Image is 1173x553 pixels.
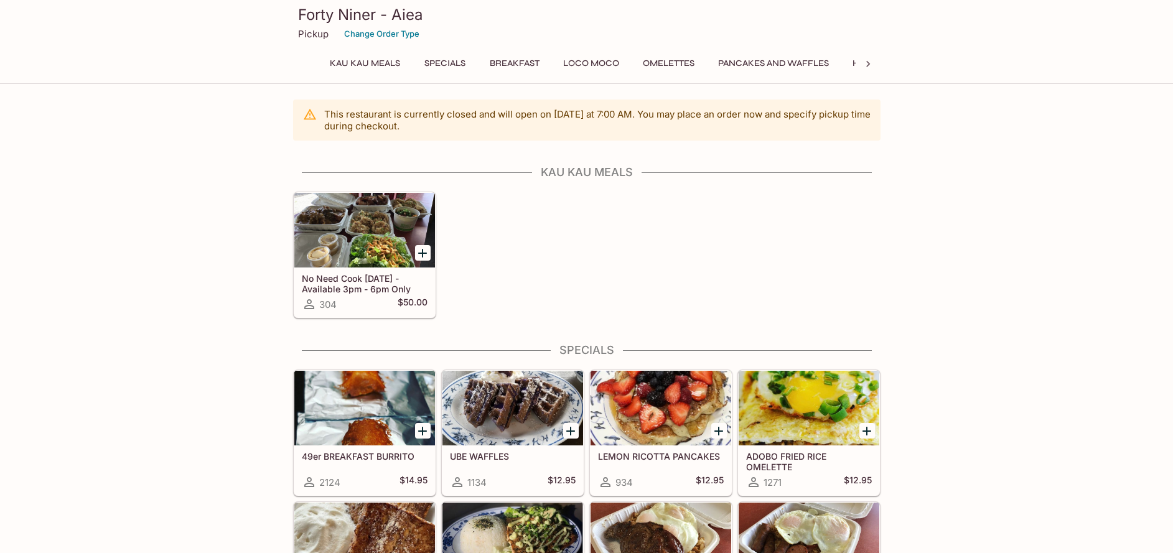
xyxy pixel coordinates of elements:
[319,476,340,488] span: 2124
[483,55,546,72] button: Breakfast
[590,370,732,496] a: LEMON RICOTTA PANCAKES934$12.95
[738,370,880,496] a: ADOBO FRIED RICE OMELETTE1271$12.95
[294,193,435,267] div: No Need Cook Today - Available 3pm - 6pm Only
[398,297,428,312] h5: $50.00
[293,165,881,179] h4: Kau Kau Meals
[739,371,879,445] div: ADOBO FRIED RICE OMELETTE
[293,343,881,357] h4: Specials
[302,451,428,462] h5: 49er BREAKFAST BURRITO
[746,451,872,472] h5: ADOBO FRIED RICE OMELETTE
[859,423,875,439] button: Add ADOBO FRIED RICE OMELETTE
[636,55,701,72] button: Omelettes
[323,55,407,72] button: Kau Kau Meals
[764,476,782,488] span: 1271
[696,475,724,490] h5: $12.95
[711,423,727,439] button: Add LEMON RICOTTA PANCAKES
[548,475,576,490] h5: $12.95
[415,423,431,439] button: Add 49er BREAKFAST BURRITO
[844,475,872,490] h5: $12.95
[298,28,329,40] p: Pickup
[442,371,583,445] div: UBE WAFFLES
[417,55,473,72] button: Specials
[400,475,428,490] h5: $14.95
[294,192,436,318] a: No Need Cook [DATE] - Available 3pm - 6pm Only304$50.00
[339,24,425,44] button: Change Order Type
[467,476,487,488] span: 1134
[711,55,836,72] button: Pancakes and Waffles
[298,5,876,24] h3: Forty Niner - Aiea
[415,245,431,261] button: Add No Need Cook Today - Available 3pm - 6pm Only
[556,55,626,72] button: Loco Moco
[450,451,576,462] h5: UBE WAFFLES
[563,423,579,439] button: Add UBE WAFFLES
[319,299,337,310] span: 304
[615,476,633,488] span: 934
[324,108,871,132] p: This restaurant is currently closed and will open on [DATE] at 7:00 AM . You may place an order n...
[442,370,584,496] a: UBE WAFFLES1134$12.95
[294,371,435,445] div: 49er BREAKFAST BURRITO
[846,55,999,72] button: Hawaiian Style French Toast
[294,370,436,496] a: 49er BREAKFAST BURRITO2124$14.95
[591,371,731,445] div: LEMON RICOTTA PANCAKES
[598,451,724,462] h5: LEMON RICOTTA PANCAKES
[302,273,428,294] h5: No Need Cook [DATE] - Available 3pm - 6pm Only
